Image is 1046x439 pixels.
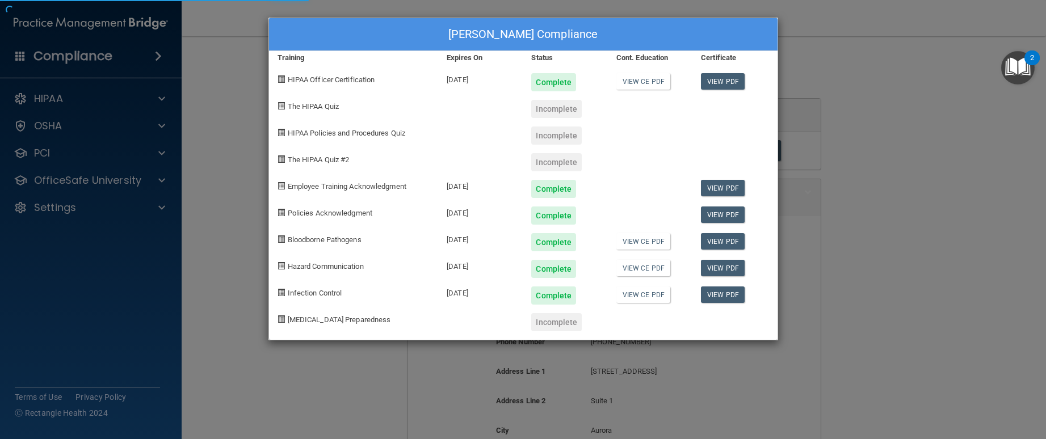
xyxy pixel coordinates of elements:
div: Expires On [438,51,523,65]
div: Training [269,51,439,65]
span: The HIPAA Quiz #2 [288,155,350,164]
span: [MEDICAL_DATA] Preparedness [288,315,391,324]
a: View PDF [701,206,745,223]
span: The HIPAA Quiz [288,102,339,111]
a: View PDF [701,180,745,196]
div: Incomplete [531,100,582,118]
div: Complete [531,260,576,278]
span: Employee Training Acknowledgment [288,182,406,191]
div: Complete [531,206,576,225]
div: [DATE] [438,225,523,251]
a: View CE PDF [616,286,670,303]
div: [DATE] [438,198,523,225]
a: View CE PDF [616,260,670,276]
a: View PDF [701,260,745,276]
a: View CE PDF [616,233,670,250]
div: [DATE] [438,65,523,91]
div: Complete [531,180,576,198]
div: Incomplete [531,153,582,171]
span: HIPAA Policies and Procedures Quiz [288,129,405,137]
a: View CE PDF [616,73,670,90]
button: Open Resource Center, 2 new notifications [1001,51,1035,85]
iframe: Drift Widget Chat Controller [850,358,1032,404]
span: Policies Acknowledgment [288,209,372,217]
a: View PDF [701,233,745,250]
span: Bloodborne Pathogens [288,235,362,244]
div: Complete [531,286,576,305]
div: Status [523,51,607,65]
div: Incomplete [531,313,582,331]
div: [DATE] [438,251,523,278]
div: Certificate [692,51,777,65]
div: Complete [531,233,576,251]
div: [DATE] [438,171,523,198]
div: Cont. Education [608,51,692,65]
div: [DATE] [438,278,523,305]
a: View PDF [701,73,745,90]
div: Complete [531,73,576,91]
span: HIPAA Officer Certification [288,75,375,84]
span: Infection Control [288,289,342,297]
a: View PDF [701,286,745,303]
span: Hazard Communication [288,262,364,271]
div: Incomplete [531,126,582,145]
div: [PERSON_NAME] Compliance [269,18,778,51]
div: 2 [1030,58,1034,73]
